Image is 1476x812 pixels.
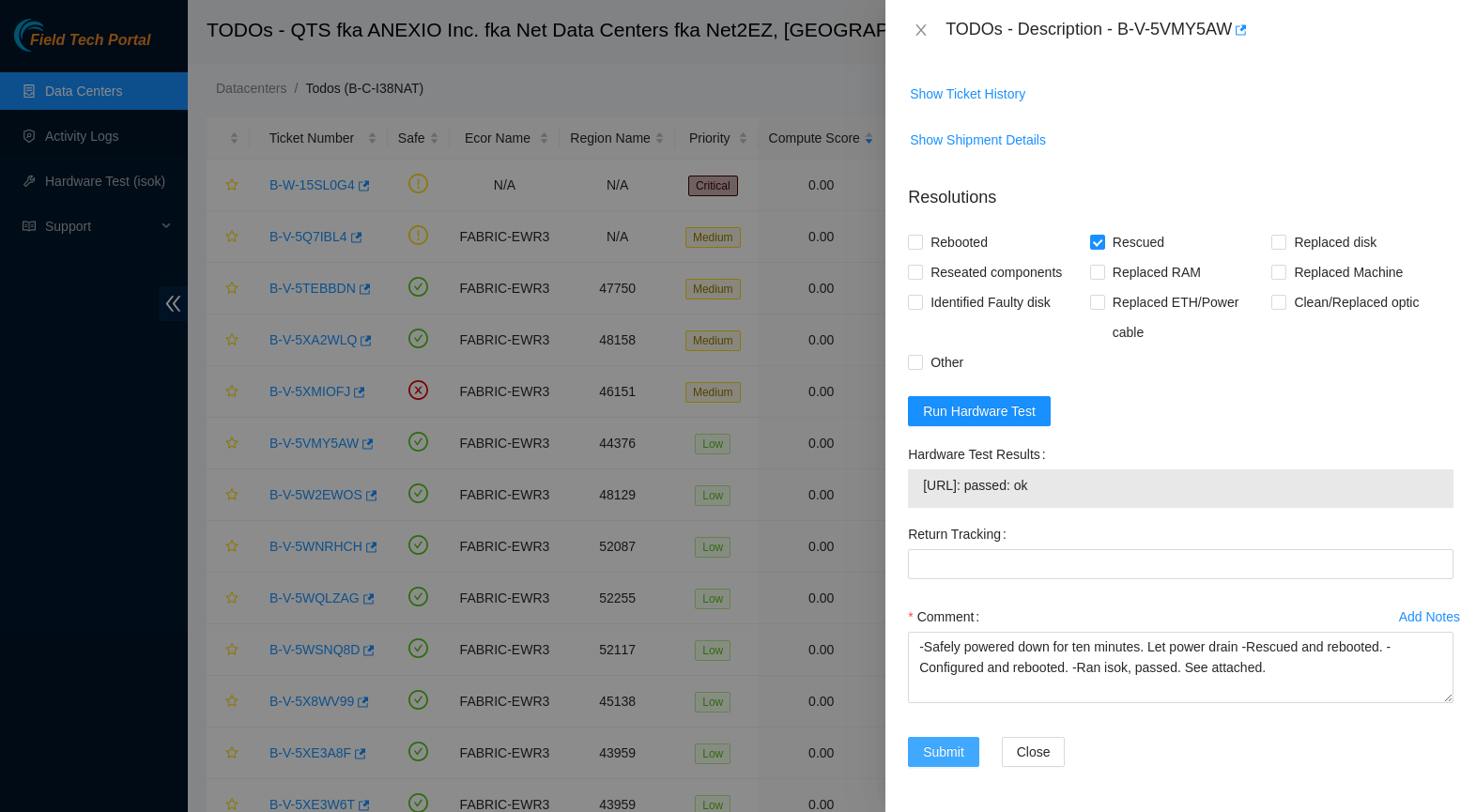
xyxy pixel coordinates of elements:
div: TODOs - Description - B-V-5VMY5AW [946,15,1453,45]
span: Other [923,347,971,377]
span: Close [1017,742,1051,762]
label: Comment [908,602,987,632]
span: Rescued [1105,227,1172,257]
button: Add Notes [1398,602,1461,632]
button: Close [1002,737,1066,767]
span: Replaced Machine [1286,257,1410,287]
label: Return Tracking [908,519,1014,549]
span: Rebooted [923,227,995,257]
p: Resolutions [908,170,1453,210]
button: Submit [908,737,979,767]
button: Close [908,22,934,39]
span: Replaced ETH/Power cable [1105,287,1272,347]
span: Reseated components [923,257,1069,287]
span: Identified Faulty disk [923,287,1058,317]
span: Submit [923,742,964,762]
span: close [914,23,929,38]
button: Show Ticket History [909,79,1026,109]
span: Replaced RAM [1105,257,1208,287]
span: [URL]: passed: ok [923,475,1438,496]
span: Show Shipment Details [910,130,1046,150]
button: Show Shipment Details [909,125,1047,155]
span: Clean/Replaced optic [1286,287,1426,317]
input: Return Tracking [908,549,1453,579]
span: Replaced disk [1286,227,1384,257]
button: Run Hardware Test [908,396,1051,426]
span: Run Hardware Test [923,401,1036,421]
label: Hardware Test Results [908,439,1053,469]
span: Show Ticket History [910,84,1025,104]
div: Add Notes [1399,610,1460,623]
textarea: Comment [908,632,1453,703]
